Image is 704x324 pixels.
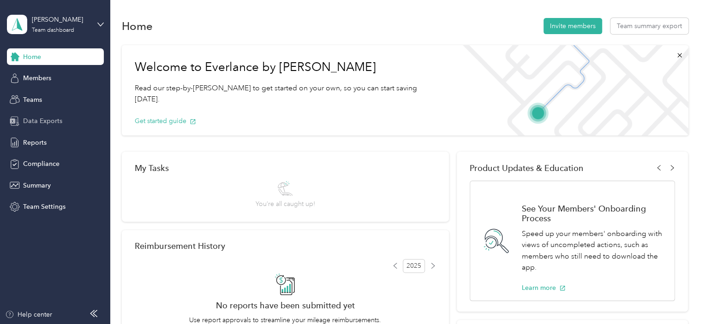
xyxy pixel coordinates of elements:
span: Team Settings [23,202,66,212]
img: Welcome to everlance [453,45,688,135]
span: Home [23,52,41,62]
span: Compliance [23,159,60,169]
span: Product Updates & Education [470,163,584,173]
span: Reports [23,138,47,147]
span: Summary [23,181,51,190]
button: Learn more [522,283,566,293]
button: Invite members [543,18,602,34]
span: You’re all caught up! [256,199,315,209]
span: Members [23,73,51,83]
h2: Reimbursement History [135,241,225,251]
div: [PERSON_NAME] [32,15,89,24]
h1: Welcome to Everlance by [PERSON_NAME] [135,60,441,75]
span: 2025 [403,259,425,273]
p: Read our step-by-[PERSON_NAME] to get started on your own, so you can start saving [DATE]. [135,82,441,105]
div: My Tasks [135,163,436,173]
button: Get started guide [135,116,196,126]
h1: See Your Members' Onboarding Process [522,204,665,223]
h2: No reports have been submitted yet [135,300,436,310]
iframe: Everlance-gr Chat Button Frame [652,272,704,324]
button: Help center [5,310,52,319]
button: Team summary export [610,18,688,34]
span: Teams [23,95,42,105]
h1: Home [122,21,153,31]
span: Data Exports [23,116,62,126]
p: Speed up your members' onboarding with views of uncompleted actions, such as members who still ne... [522,228,665,273]
div: Team dashboard [32,28,74,33]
